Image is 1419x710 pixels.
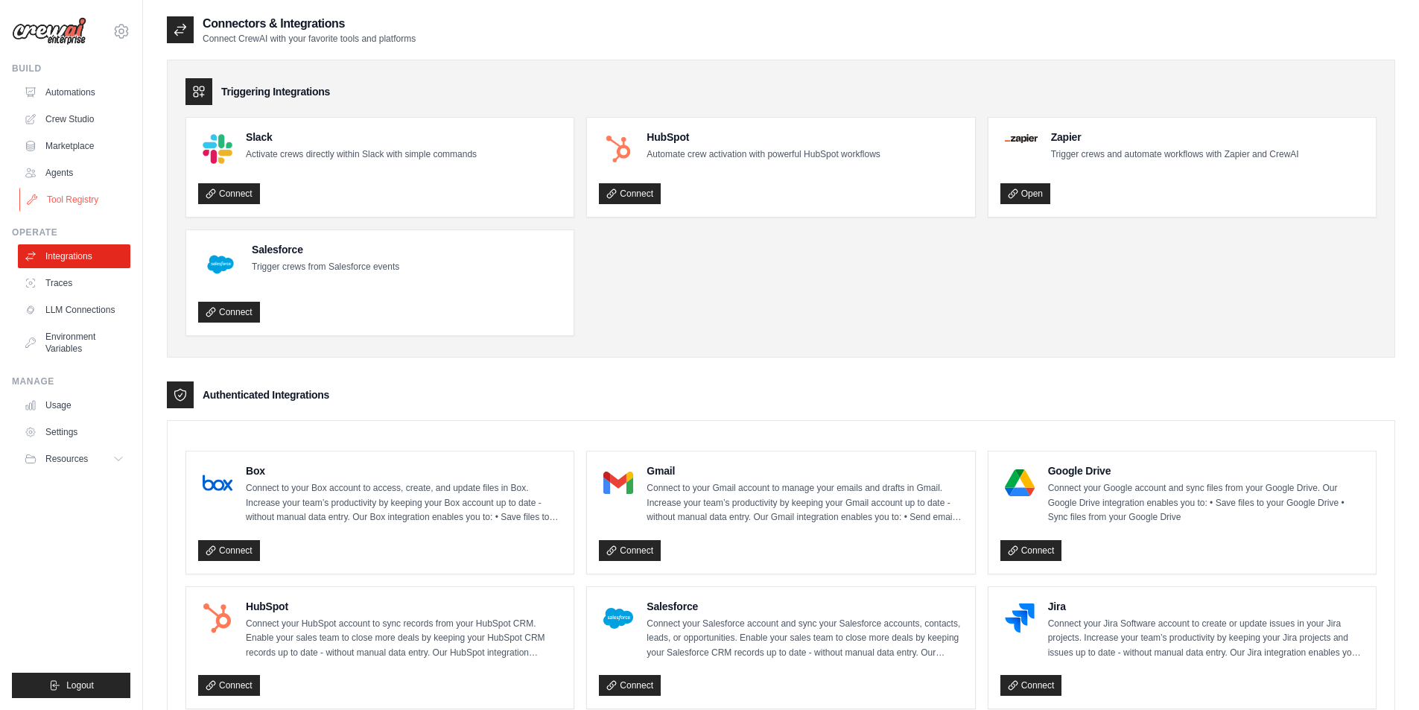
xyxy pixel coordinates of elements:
h2: Connectors & Integrations [203,15,416,33]
a: LLM Connections [18,298,130,322]
a: Integrations [18,244,130,268]
a: Settings [18,420,130,444]
a: Automations [18,80,130,104]
h4: Jira [1048,599,1364,614]
h4: Salesforce [647,599,962,614]
button: Logout [12,673,130,698]
p: Connect to your Gmail account to manage your emails and drafts in Gmail. Increase your team’s pro... [647,481,962,525]
h4: HubSpot [647,130,880,145]
p: Trigger crews from Salesforce events [252,260,399,275]
p: Connect your HubSpot account to sync records from your HubSpot CRM. Enable your sales team to clo... [246,617,562,661]
a: Connect [599,540,661,561]
button: Resources [18,447,130,471]
a: Connect [198,540,260,561]
h4: Gmail [647,463,962,478]
h3: Triggering Integrations [221,84,330,99]
img: Gmail Logo [603,468,633,498]
h4: Zapier [1051,130,1299,145]
p: Trigger crews and automate workflows with Zapier and CrewAI [1051,148,1299,162]
h4: Slack [246,130,477,145]
div: Operate [12,226,130,238]
h4: Salesforce [252,242,399,257]
img: Logo [12,17,86,45]
a: Connect [198,183,260,204]
p: Connect CrewAI with your favorite tools and platforms [203,33,416,45]
h4: Box [246,463,562,478]
img: Zapier Logo [1005,134,1038,143]
p: Connect your Jira Software account to create or update issues in your Jira projects. Increase you... [1048,617,1364,661]
a: Agents [18,161,130,185]
img: Slack Logo [203,134,232,164]
a: Connect [198,302,260,323]
img: Salesforce Logo [603,603,633,633]
img: HubSpot Logo [203,603,232,633]
a: Traces [18,271,130,295]
span: Resources [45,453,88,465]
a: Usage [18,393,130,417]
p: Connect to your Box account to access, create, and update files in Box. Increase your team’s prod... [246,481,562,525]
a: Connect [198,675,260,696]
a: Marketplace [18,134,130,158]
p: Automate crew activation with powerful HubSpot workflows [647,148,880,162]
span: Logout [66,679,94,691]
a: Connect [1000,675,1062,696]
img: Jira Logo [1005,603,1035,633]
a: Tool Registry [19,188,132,212]
h3: Authenticated Integrations [203,387,329,402]
a: Connect [599,183,661,204]
a: Environment Variables [18,325,130,361]
img: Google Drive Logo [1005,468,1035,498]
img: Box Logo [203,468,232,498]
h4: Google Drive [1048,463,1364,478]
img: HubSpot Logo [603,134,633,164]
img: Salesforce Logo [203,247,238,282]
h4: HubSpot [246,599,562,614]
a: Connect [1000,540,1062,561]
a: Connect [599,675,661,696]
p: Activate crews directly within Slack with simple commands [246,148,477,162]
div: Build [12,63,130,75]
p: Connect your Google account and sync files from your Google Drive. Our Google Drive integration e... [1048,481,1364,525]
a: Crew Studio [18,107,130,131]
a: Open [1000,183,1050,204]
p: Connect your Salesforce account and sync your Salesforce accounts, contacts, leads, or opportunit... [647,617,962,661]
div: Manage [12,375,130,387]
